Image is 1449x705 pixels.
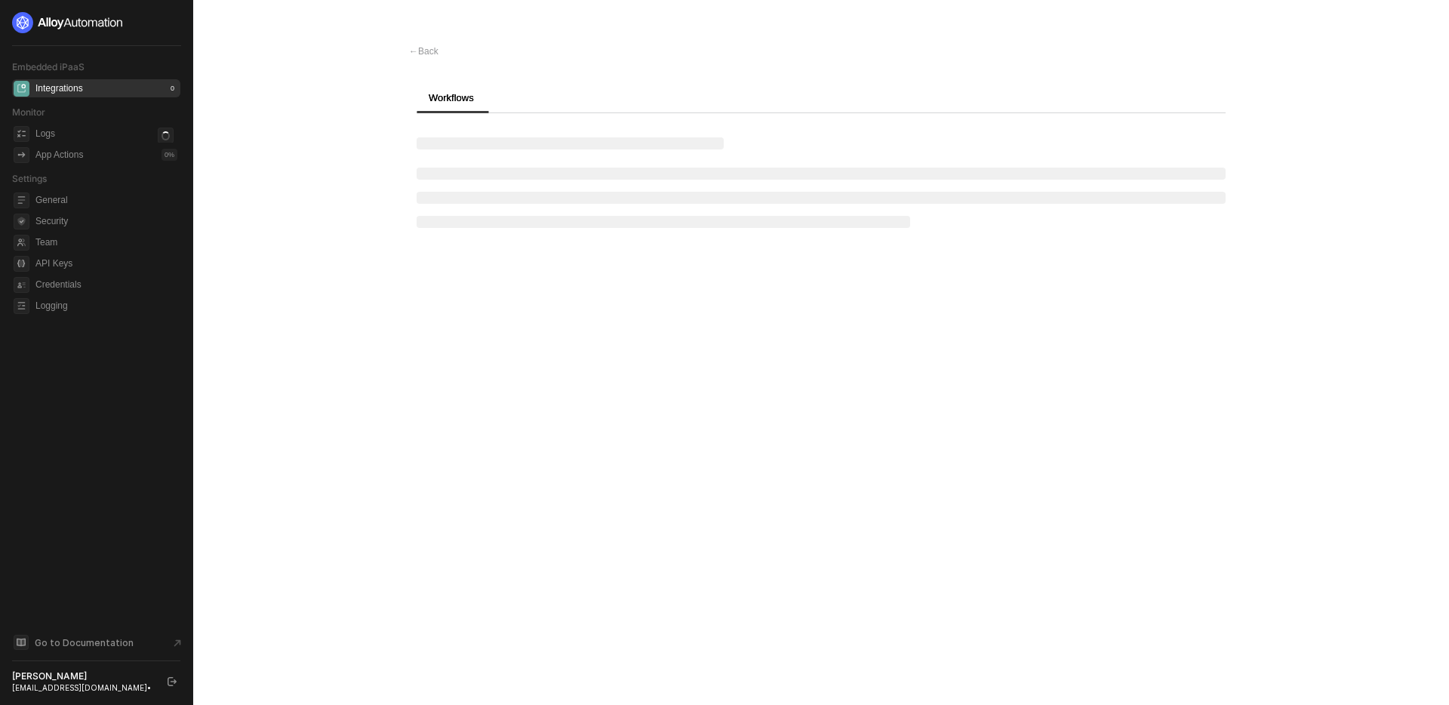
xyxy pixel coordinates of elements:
span: Monitor [12,106,45,118]
span: team [14,235,29,251]
span: logout [168,677,177,686]
span: Logging [35,297,177,315]
img: logo [12,12,124,33]
span: logging [14,298,29,314]
div: Logs [35,128,55,140]
div: 0 % [162,149,177,161]
span: Workflows [429,92,474,103]
span: API Keys [35,254,177,272]
span: icon-app-actions [14,147,29,163]
span: document-arrow [170,636,185,651]
span: Team [35,233,177,251]
span: icon-loader [158,128,174,143]
div: [EMAIL_ADDRESS][DOMAIN_NAME] • [12,682,154,693]
span: documentation [14,635,29,650]
div: App Actions [35,149,83,162]
span: Go to Documentation [35,636,134,649]
div: Integrations [35,82,83,95]
span: Embedded iPaaS [12,61,85,72]
div: 0 [168,82,177,94]
span: credentials [14,277,29,293]
a: logo [12,12,180,33]
span: ← [409,46,418,57]
span: general [14,192,29,208]
span: Security [35,212,177,230]
span: integrations [14,81,29,97]
span: Credentials [35,276,177,294]
span: Settings [12,173,47,184]
span: General [35,191,177,209]
a: Knowledge Base [12,633,181,651]
span: security [14,214,29,229]
span: icon-logs [14,126,29,142]
div: [PERSON_NAME] [12,670,154,682]
span: api-key [14,256,29,272]
div: Back [409,45,438,58]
